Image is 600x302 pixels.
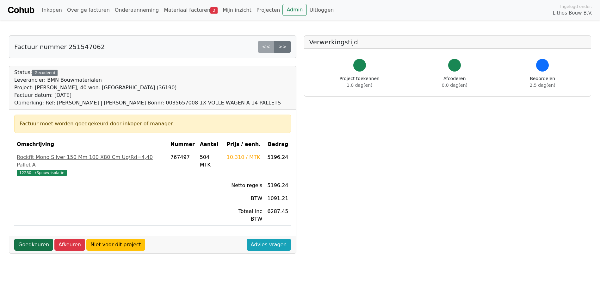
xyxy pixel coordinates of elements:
[560,3,592,9] span: Ingelogd onder:
[247,239,291,251] a: Advies vragen
[224,138,265,151] th: Prijs / eenh.
[530,75,555,89] div: Beoordelen
[32,70,58,76] div: Gecodeerd
[265,179,291,192] td: 5196.24
[224,192,265,205] td: BTW
[442,75,467,89] div: Afcoderen
[442,83,467,88] span: 0.0 dag(en)
[17,154,165,176] a: Rockfit Mono Silver 150 Mm 100 X80 Cm Ug\Rd=4,40 Pallet A12280 - (Spouw)isolatie
[254,4,283,16] a: Projecten
[14,76,281,84] div: Leverancier: BMN Bouwmaterialen
[224,179,265,192] td: Netto regels
[14,138,168,151] th: Omschrijving
[112,4,161,16] a: Onderaanneming
[220,4,254,16] a: Mijn inzicht
[227,154,263,161] div: 10.310 / MTK
[17,154,165,169] div: Rockfit Mono Silver 150 Mm 100 X80 Cm Ug\Rd=4,40 Pallet A
[14,43,105,51] h5: Factuur nummer 251547062
[14,84,281,91] div: Project: [PERSON_NAME], 40 won. [GEOGRAPHIC_DATA] (36190)
[54,239,85,251] a: Afkeuren
[14,239,53,251] a: Goedkeuren
[530,83,555,88] span: 2.5 dag(en)
[14,91,281,99] div: Factuur datum: [DATE]
[14,99,281,107] div: Opmerking: Ref: [PERSON_NAME] | [PERSON_NAME] Bonnr: 0035657008 1X VOLLE WAGEN A 14 PALLETS
[8,3,34,18] a: Cohub
[274,41,291,53] a: >>
[210,7,218,14] span: 3
[340,75,380,89] div: Project toekennen
[309,38,586,46] h5: Verwerkingstijd
[14,69,281,107] div: Status:
[347,83,372,88] span: 1.0 dag(en)
[168,138,197,151] th: Nummer
[17,170,67,176] span: 12280 - (Spouw)isolatie
[168,151,197,179] td: 767497
[265,138,291,151] th: Bedrag
[197,138,224,151] th: Aantal
[265,205,291,226] td: 6287.45
[265,151,291,179] td: 5196.24
[39,4,64,16] a: Inkopen
[20,120,286,128] div: Factuur moet worden goedgekeurd door inkoper of manager.
[86,239,145,251] a: Niet voor dit project
[307,4,336,16] a: Uitloggen
[224,205,265,226] td: Totaal inc BTW
[282,4,307,16] a: Admin
[65,4,112,16] a: Overige facturen
[200,154,222,169] div: 504 MTK
[553,9,592,17] span: Lithos Bouw B.V.
[161,4,220,16] a: Materiaal facturen3
[265,192,291,205] td: 1091.21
